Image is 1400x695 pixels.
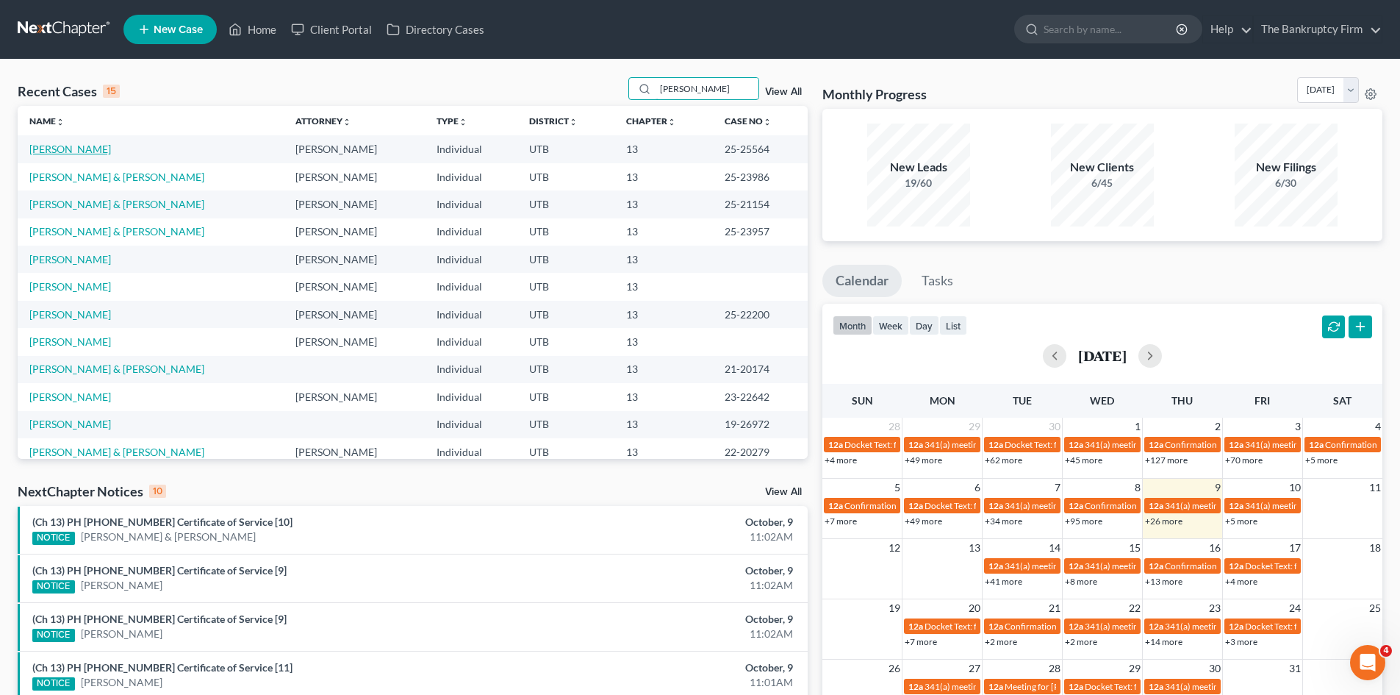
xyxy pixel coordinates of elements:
[828,500,843,511] span: 12a
[81,530,256,544] a: [PERSON_NAME] & [PERSON_NAME]
[1368,599,1382,617] span: 25
[713,218,808,246] td: 25-23957
[1085,439,1227,450] span: 341(a) meeting for [PERSON_NAME]
[1207,599,1222,617] span: 23
[18,82,120,100] div: Recent Cases
[32,677,75,691] div: NOTICE
[867,176,970,190] div: 19/60
[1149,500,1163,511] span: 12a
[1145,636,1182,647] a: +14 more
[973,479,982,496] span: 6
[1047,418,1062,435] span: 30
[1149,439,1163,450] span: 12a
[1225,455,1263,466] a: +70 more
[988,681,1003,692] span: 12a
[1085,681,1294,692] span: Docket Text: for [PERSON_NAME] & [PERSON_NAME]
[29,198,204,210] a: [PERSON_NAME] & [PERSON_NAME]
[1069,439,1083,450] span: 12a
[713,163,808,190] td: 25-23986
[763,118,772,126] i: unfold_more
[284,246,425,273] td: [PERSON_NAME]
[985,576,1022,587] a: +41 more
[614,356,713,383] td: 13
[32,629,75,642] div: NOTICE
[549,612,793,627] div: October, 9
[614,438,713,466] td: 13
[29,171,204,183] a: [PERSON_NAME] & [PERSON_NAME]
[1245,621,1376,632] span: Docket Text: for [PERSON_NAME]
[32,613,287,625] a: (Ch 13) PH [PHONE_NUMBER] Certificate of Service [9]
[549,578,793,593] div: 11:02AM
[284,301,425,328] td: [PERSON_NAME]
[1225,576,1257,587] a: +4 more
[1225,516,1257,527] a: +5 more
[967,599,982,617] span: 20
[765,487,802,497] a: View All
[425,273,517,300] td: Individual
[614,328,713,355] td: 13
[713,301,808,328] td: 25-22200
[517,135,614,163] td: UTB
[1213,418,1222,435] span: 2
[713,383,808,410] td: 23-22642
[1309,439,1324,450] span: 12a
[822,85,927,103] h3: Monthly Progress
[925,439,1066,450] span: 341(a) meeting for [PERSON_NAME]
[925,621,1056,632] span: Docket Text: for [PERSON_NAME]
[1368,539,1382,557] span: 18
[284,218,425,246] td: [PERSON_NAME]
[1127,599,1142,617] span: 22
[342,118,351,126] i: unfold_more
[713,356,808,383] td: 21-20174
[284,190,425,218] td: [PERSON_NAME]
[81,578,162,593] a: [PERSON_NAME]
[284,438,425,466] td: [PERSON_NAME]
[379,16,492,43] a: Directory Cases
[1044,15,1178,43] input: Search by name...
[713,190,808,218] td: 25-21154
[1005,439,1136,450] span: Docket Text: for [PERSON_NAME]
[887,660,902,677] span: 26
[909,316,939,335] button: day
[1085,560,1304,571] span: 341(a) meeting for [PERSON_NAME] & [PERSON_NAME]
[425,383,517,410] td: Individual
[1149,560,1163,571] span: 12a
[825,455,857,466] a: +4 more
[985,455,1022,466] a: +62 more
[614,273,713,300] td: 13
[967,539,982,557] span: 13
[844,500,1013,511] span: Confirmation Hearing for [PERSON_NAME]
[1085,500,1331,511] span: Confirmation Hearing for [PERSON_NAME] & [PERSON_NAME]
[1127,539,1142,557] span: 15
[517,438,614,466] td: UTB
[1069,621,1083,632] span: 12a
[925,681,1144,692] span: 341(a) meeting for [PERSON_NAME] & [PERSON_NAME]
[1229,439,1243,450] span: 12a
[967,418,982,435] span: 29
[529,115,578,126] a: Districtunfold_more
[614,218,713,246] td: 13
[29,391,111,403] a: [PERSON_NAME]
[1078,348,1127,363] h2: [DATE]
[1288,539,1302,557] span: 17
[822,265,902,297] a: Calendar
[1380,645,1392,657] span: 4
[437,115,467,126] a: Typeunfold_more
[988,621,1003,632] span: 12a
[1065,516,1102,527] a: +95 more
[1254,394,1270,407] span: Fri
[56,118,65,126] i: unfold_more
[887,599,902,617] span: 19
[81,627,162,641] a: [PERSON_NAME]
[149,485,166,498] div: 10
[221,16,284,43] a: Home
[1368,479,1382,496] span: 11
[549,530,793,544] div: 11:02AM
[517,411,614,438] td: UTB
[1053,479,1062,496] span: 7
[517,190,614,218] td: UTB
[1288,479,1302,496] span: 10
[1288,599,1302,617] span: 24
[18,482,166,500] div: NextChapter Notices
[32,516,292,528] a: (Ch 13) PH [PHONE_NUMBER] Certificate of Service [10]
